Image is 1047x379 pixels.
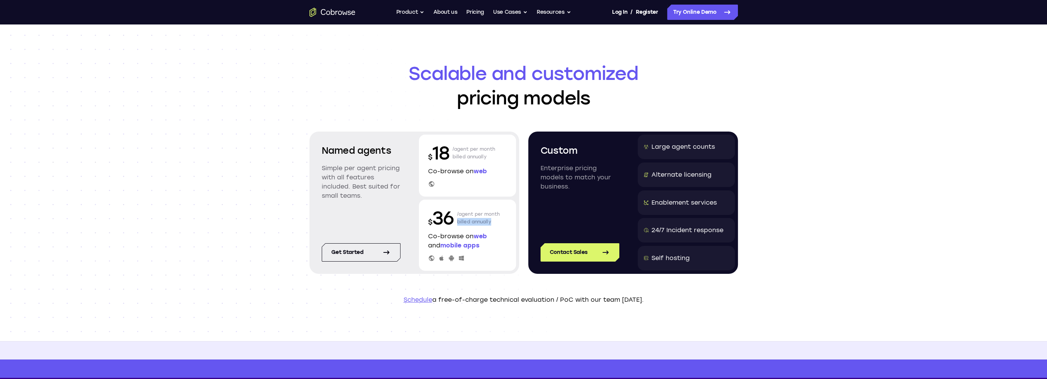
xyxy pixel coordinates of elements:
p: 18 [428,141,449,165]
span: / [630,8,633,17]
p: /agent per month billed annually [457,206,500,230]
button: Product [396,5,425,20]
a: Log In [612,5,627,20]
span: Scalable and customized [309,61,738,86]
p: Enterprise pricing models to match your business. [541,164,619,191]
a: Try Online Demo [667,5,738,20]
p: Co-browse on [428,167,507,176]
a: Get started [322,243,401,262]
p: Simple per agent pricing with all features included. Best suited for small teams. [322,164,401,200]
div: Alternate licensing [651,170,712,179]
span: $ [428,218,433,226]
h1: pricing models [309,61,738,110]
div: 24/7 Incident response [651,226,723,235]
div: Large agent counts [651,142,715,151]
a: Pricing [466,5,484,20]
button: Resources [537,5,571,20]
a: Go to the home page [309,8,355,17]
span: mobile apps [440,242,479,249]
div: Enablement services [651,198,717,207]
p: 36 [428,206,454,230]
p: a free-of-charge technical evaluation / PoC with our team [DATE]. [309,295,738,304]
div: Self hosting [651,254,690,263]
h2: Named agents [322,144,401,158]
button: Use Cases [493,5,528,20]
span: $ [428,153,433,161]
span: web [474,233,487,240]
span: web [474,168,487,175]
p: Co-browse on and [428,232,507,250]
a: About us [433,5,457,20]
a: Register [636,5,658,20]
a: Schedule [404,296,432,303]
h2: Custom [541,144,619,158]
a: Contact Sales [541,243,619,262]
p: /agent per month billed annually [453,141,495,165]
